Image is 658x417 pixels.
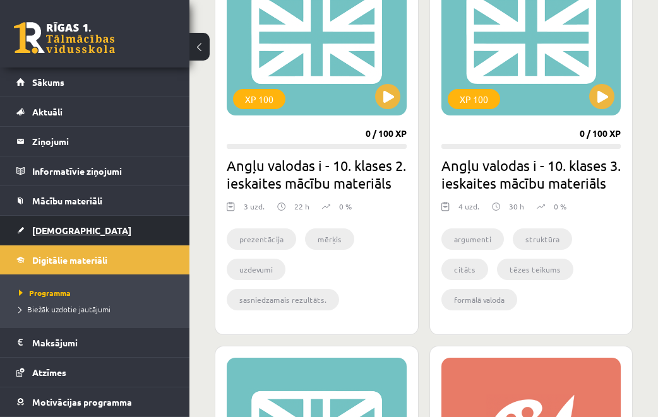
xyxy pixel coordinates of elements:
[14,22,115,54] a: Rīgas 1. Tālmācības vidusskola
[16,156,174,185] a: Informatīvie ziņojumi
[441,289,517,310] li: formālā valoda
[441,259,488,280] li: citāts
[16,328,174,357] a: Maksājumi
[32,254,107,266] span: Digitālie materiāli
[32,156,174,185] legend: Informatīvie ziņojumi
[244,201,265,220] div: 3 uzd.
[19,288,71,298] span: Programma
[16,68,174,97] a: Sākums
[32,225,131,236] span: [DEMOGRAPHIC_DATA]
[458,201,479,220] div: 4 uzd.
[497,259,573,280] li: tēzes teikums
[19,303,177,315] a: Biežāk uzdotie jautājumi
[32,396,132,408] span: Motivācijas programma
[16,127,174,156] a: Ziņojumi
[227,156,407,192] h2: Angļu valodas i - 10. klases 2. ieskaites mācību materiāls
[16,97,174,126] a: Aktuāli
[32,127,174,156] legend: Ziņojumi
[32,106,63,117] span: Aktuāli
[32,76,64,88] span: Sākums
[294,201,309,212] p: 22 h
[441,228,504,250] li: argumenti
[227,289,339,310] li: sasniedzamais rezultāts.
[16,186,174,215] a: Mācību materiāli
[227,228,296,250] li: prezentācija
[16,216,174,245] a: [DEMOGRAPHIC_DATA]
[16,245,174,274] a: Digitālie materiāli
[339,201,352,212] p: 0 %
[32,195,102,206] span: Mācību materiāli
[16,387,174,416] a: Motivācijas programma
[448,89,500,109] div: XP 100
[305,228,354,250] li: mērķis
[441,156,621,192] h2: Angļu valodas i - 10. klases 3. ieskaites mācību materiāls
[19,304,111,314] span: Biežāk uzdotie jautājumi
[513,228,572,250] li: struktūra
[19,287,177,298] a: Programma
[32,328,174,357] legend: Maksājumi
[227,259,285,280] li: uzdevumi
[509,201,524,212] p: 30 h
[554,201,566,212] p: 0 %
[16,358,174,387] a: Atzīmes
[233,89,285,109] div: XP 100
[32,367,66,378] span: Atzīmes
